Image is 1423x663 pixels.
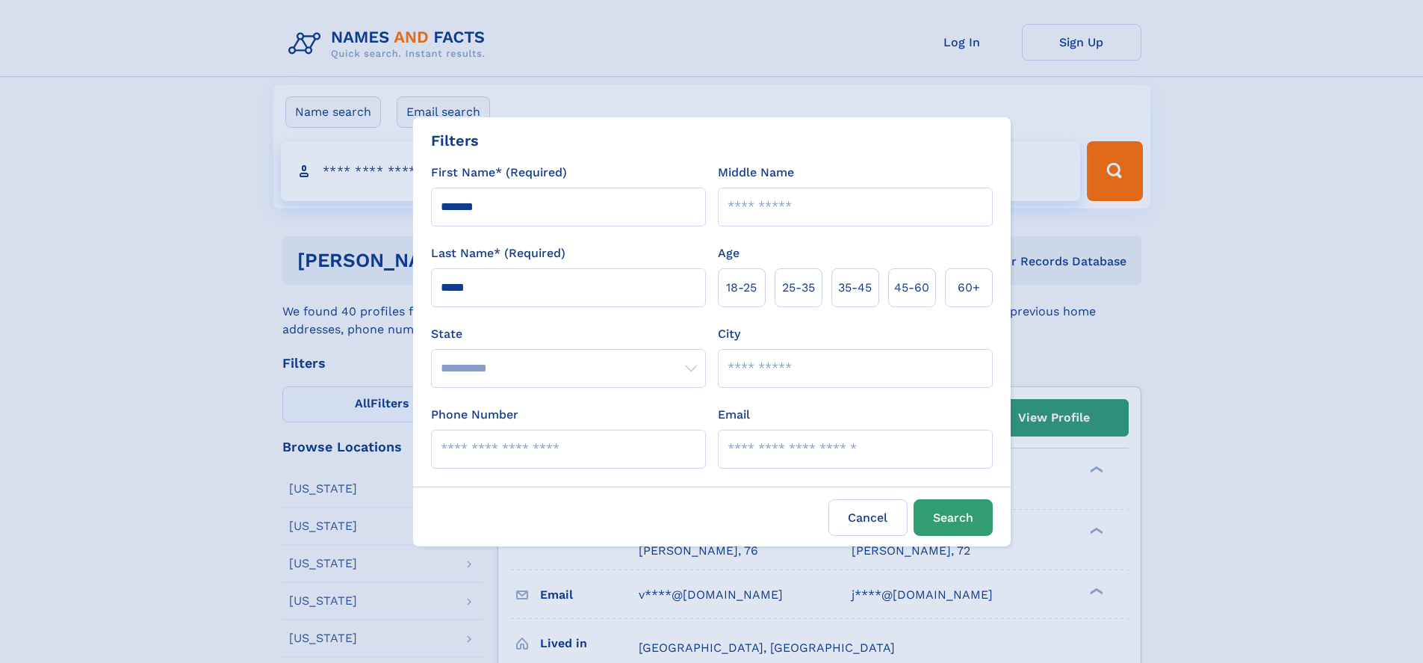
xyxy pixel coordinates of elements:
label: State [431,325,706,343]
span: 18‑25 [726,279,757,297]
label: Last Name* (Required) [431,244,565,262]
span: 45‑60 [894,279,929,297]
span: 60+ [958,279,980,297]
label: City [718,325,740,343]
div: Filters [431,129,479,152]
button: Search [914,499,993,536]
label: First Name* (Required) [431,164,567,182]
label: Email [718,406,750,424]
label: Middle Name [718,164,794,182]
label: Phone Number [431,406,518,424]
label: Age [718,244,740,262]
label: Cancel [828,499,908,536]
span: 35‑45 [838,279,872,297]
span: 25‑35 [782,279,815,297]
